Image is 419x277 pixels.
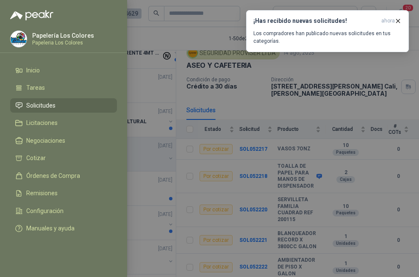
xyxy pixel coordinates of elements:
[10,169,117,183] a: Órdenes de Compra
[32,33,94,39] p: Papelería Los Colores
[26,119,58,126] span: Licitaciones
[253,30,402,45] p: Los compradores han publicado nuevas solicitudes en tus categorías.
[26,102,55,109] span: Solicitudes
[11,31,27,47] img: Company Logo
[10,98,117,113] a: Solicitudes
[10,116,117,130] a: Licitaciones
[10,81,117,95] a: Tareas
[246,10,409,52] button: ¡Has recibido nuevas solicitudes!ahora Los compradores han publicado nuevas solicitudes en tus ca...
[10,10,53,20] img: Logo peakr
[26,84,45,91] span: Tareas
[32,40,94,45] p: Papeleria Los Colores
[10,186,117,201] a: Remisiones
[10,222,117,236] a: Manuales y ayuda
[26,172,80,179] span: Órdenes de Compra
[26,225,75,232] span: Manuales y ayuda
[26,208,64,214] span: Configuración
[253,17,378,25] h3: ¡Has recibido nuevas solicitudes!
[26,190,58,197] span: Remisiones
[10,151,117,166] a: Cotizar
[26,67,40,74] span: Inicio
[26,137,65,144] span: Negociaciones
[10,133,117,148] a: Negociaciones
[10,63,117,78] a: Inicio
[26,155,46,161] span: Cotizar
[10,204,117,218] a: Configuración
[381,17,395,25] span: ahora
